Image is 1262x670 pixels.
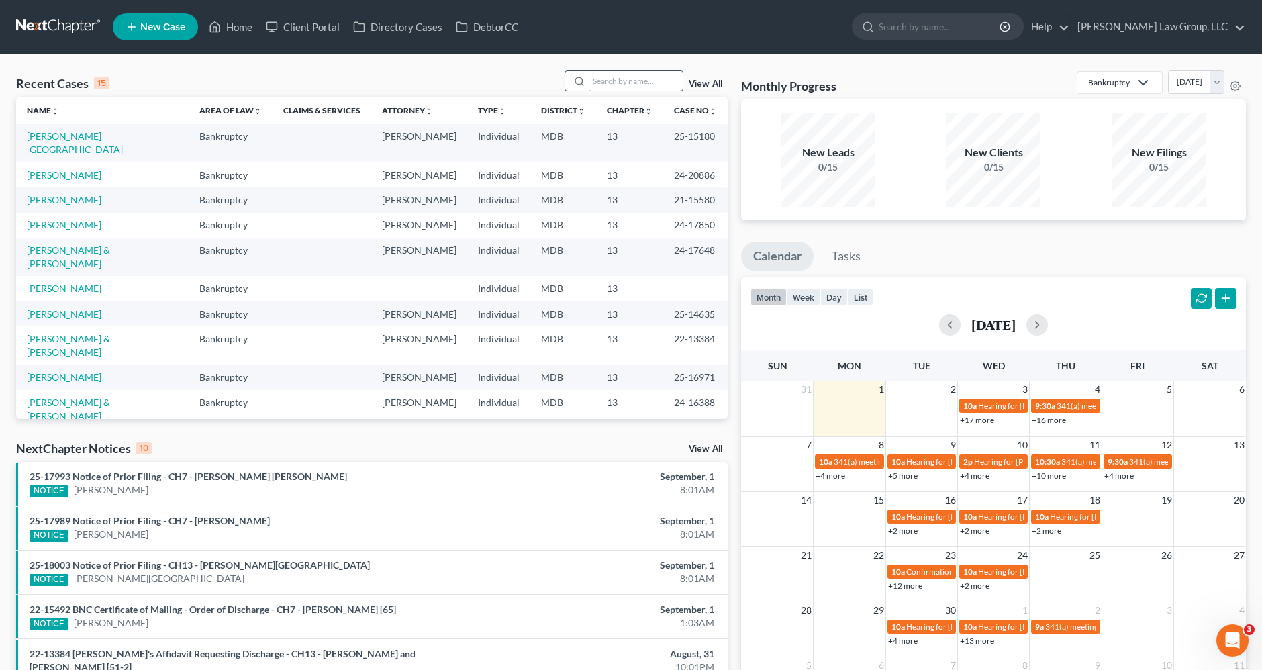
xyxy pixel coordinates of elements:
[371,326,467,365] td: [PERSON_NAME]
[371,390,467,428] td: [PERSON_NAME]
[978,512,1083,522] span: Hearing for [PERSON_NAME]
[1232,547,1246,563] span: 27
[741,242,814,271] a: Calendar
[906,457,1011,467] span: Hearing for [PERSON_NAME]
[596,301,663,326] td: 13
[1130,360,1145,371] span: Fri
[530,390,596,428] td: MDB
[891,457,905,467] span: 10a
[495,483,715,497] div: 8:01AM
[674,105,717,115] a: Case Nounfold_more
[530,187,596,212] td: MDB
[259,15,346,39] a: Client Portal
[872,547,885,563] span: 22
[30,530,68,542] div: NOTICE
[1238,602,1246,618] span: 4
[877,437,885,453] span: 8
[27,397,110,422] a: [PERSON_NAME] & [PERSON_NAME]
[963,401,977,411] span: 10a
[1016,492,1029,508] span: 17
[467,301,530,326] td: Individual
[530,124,596,162] td: MDB
[944,602,957,618] span: 30
[750,288,787,306] button: month
[872,602,885,618] span: 29
[1088,77,1130,88] div: Bankruptcy
[741,78,836,94] h3: Monthly Progress
[960,526,989,536] a: +2 more
[30,559,370,571] a: 25-18003 Notice of Prior Filing - CH13 - [PERSON_NAME][GEOGRAPHIC_DATA]
[820,242,873,271] a: Tasks
[596,213,663,238] td: 13
[189,276,273,301] td: Bankruptcy
[781,145,875,160] div: New Leads
[189,187,273,212] td: Bankruptcy
[644,107,652,115] i: unfold_more
[27,333,110,358] a: [PERSON_NAME] & [PERSON_NAME]
[1016,547,1029,563] span: 24
[1108,457,1128,467] span: 9:30a
[663,301,728,326] td: 25-14635
[449,15,525,39] a: DebtorCC
[944,547,957,563] span: 23
[94,77,109,89] div: 15
[189,124,273,162] td: Bankruptcy
[781,160,875,174] div: 0/15
[1202,360,1218,371] span: Sat
[799,602,813,618] span: 28
[30,485,68,497] div: NOTICE
[189,365,273,390] td: Bankruptcy
[1160,547,1173,563] span: 26
[983,360,1005,371] span: Wed
[888,581,922,591] a: +12 more
[467,276,530,301] td: Individual
[879,14,1002,39] input: Search by name...
[663,187,728,212] td: 21-15580
[978,567,1083,577] span: Hearing for [PERSON_NAME]
[530,365,596,390] td: MDB
[495,514,715,528] div: September, 1
[1232,492,1246,508] span: 20
[1061,457,1191,467] span: 341(a) meeting for [PERSON_NAME]
[596,390,663,428] td: 13
[1216,624,1249,657] iframe: Intercom live chat
[495,647,715,661] div: August, 31
[16,75,109,91] div: Recent Cases
[1165,381,1173,397] span: 5
[947,160,1040,174] div: 0/15
[371,213,467,238] td: [PERSON_NAME]
[189,213,273,238] td: Bankruptcy
[495,559,715,572] div: September, 1
[136,442,152,454] div: 10
[1021,602,1029,618] span: 1
[689,79,722,89] a: View All
[140,22,185,32] span: New Case
[1112,145,1206,160] div: New Filings
[877,381,885,397] span: 1
[495,603,715,616] div: September, 1
[596,326,663,365] td: 13
[495,528,715,541] div: 8:01AM
[906,567,1059,577] span: Confirmation hearing for [PERSON_NAME]
[978,622,1083,632] span: Hearing for [PERSON_NAME]
[467,213,530,238] td: Individual
[607,105,652,115] a: Chapterunfold_more
[1088,437,1102,453] span: 11
[960,636,994,646] a: +13 more
[944,492,957,508] span: 16
[596,162,663,187] td: 13
[371,301,467,326] td: [PERSON_NAME]
[1165,602,1173,618] span: 3
[189,238,273,276] td: Bankruptcy
[960,471,989,481] a: +4 more
[51,107,59,115] i: unfold_more
[663,162,728,187] td: 24-20886
[872,492,885,508] span: 15
[1232,437,1246,453] span: 13
[663,213,728,238] td: 24-17850
[978,401,1083,411] span: Hearing for [PERSON_NAME]
[768,360,787,371] span: Sun
[202,15,259,39] a: Home
[1035,457,1060,467] span: 10:30a
[848,288,873,306] button: list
